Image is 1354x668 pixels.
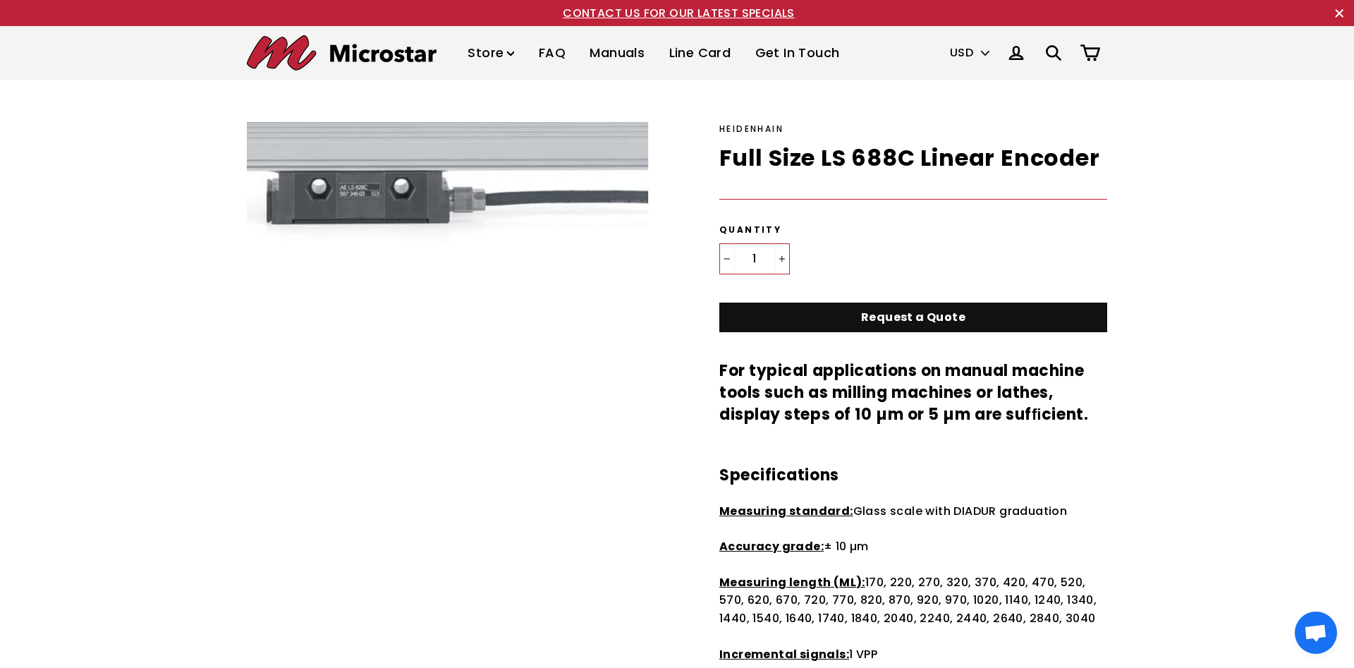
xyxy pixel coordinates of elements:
[457,32,850,74] ul: Primary
[719,465,1107,487] h3: Specifications
[720,244,789,274] input: quantity
[659,32,742,74] a: Line Card
[719,646,849,662] strong: Incremental signals:
[719,574,865,590] strong: Measuring length (ML):
[563,5,795,21] a: CONTACT US FOR OUR LATEST SPECIALS
[719,360,1107,425] h3: For typical applications on manual machine tools such as milling machines or lathes, display step...
[579,32,655,74] a: Manuals
[1295,612,1337,654] a: Chat megnyitása
[719,645,1107,664] p: 1 VPP
[457,32,525,74] a: Store
[720,244,735,274] button: Reduce item quantity by one
[719,122,1107,135] div: Heidenhain
[719,502,1107,521] p: Glass scale with DIADUR graduation
[719,303,1107,333] a: Request a Quote
[528,32,576,74] a: FAQ
[719,538,824,554] strong: Accuracy grade:
[774,244,789,274] button: Increase item quantity by one
[719,538,1107,556] p: ± 10 µm
[719,573,1107,628] p: 170, 220, 270, 320, 370, 420, 470, 520, 570, 620, 670, 720, 770, 820, 870, 920, 970, 1020, 1140, ...
[247,35,437,71] img: Microstar Electronics
[745,32,850,74] a: Get In Touch
[719,224,1107,236] label: Quantity
[719,142,1107,174] h1: Full Size LS 688C Linear Encoder
[719,503,853,519] strong: Measuring standard:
